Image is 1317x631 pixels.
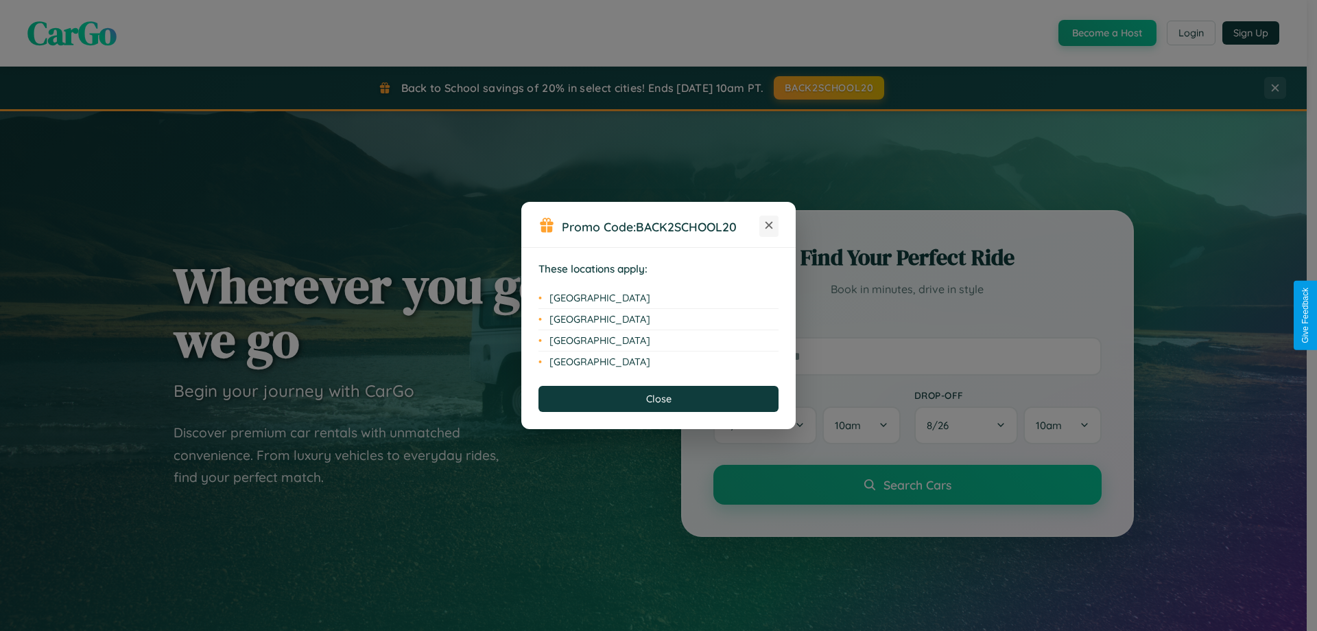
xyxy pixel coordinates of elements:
b: BACK2SCHOOL20 [636,219,737,234]
li: [GEOGRAPHIC_DATA] [538,309,779,330]
button: Close [538,386,779,412]
li: [GEOGRAPHIC_DATA] [538,352,779,372]
strong: These locations apply: [538,262,648,275]
div: Give Feedback [1301,288,1310,343]
li: [GEOGRAPHIC_DATA] [538,288,779,309]
li: [GEOGRAPHIC_DATA] [538,330,779,352]
h3: Promo Code: [562,219,759,234]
